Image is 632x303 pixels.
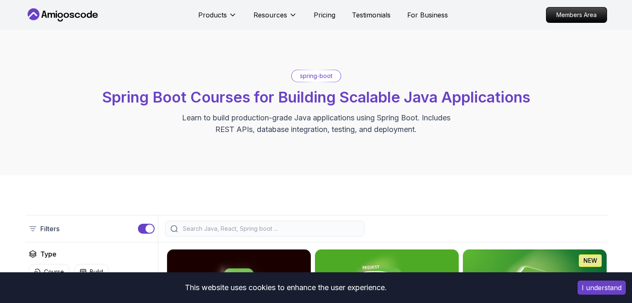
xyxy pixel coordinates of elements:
p: Build [90,268,103,276]
button: Build [74,264,108,280]
div: This website uses cookies to enhance the user experience. [6,279,565,297]
p: Products [198,10,227,20]
p: Learn to build production-grade Java applications using Spring Boot. Includes REST APIs, database... [177,112,456,135]
p: NEW [583,257,597,265]
h2: Type [40,249,57,259]
a: Members Area [546,7,607,23]
p: Filters [40,224,59,234]
button: Accept cookies [578,281,626,295]
a: For Business [407,10,448,20]
p: spring-boot [300,72,332,80]
span: Spring Boot Courses for Building Scalable Java Applications [102,88,530,106]
button: Products [198,10,237,27]
a: Pricing [314,10,335,20]
button: Resources [253,10,297,27]
p: Members Area [546,7,607,22]
p: Resources [253,10,287,20]
input: Search Java, React, Spring boot ... [181,225,359,233]
a: Testimonials [352,10,391,20]
p: Course [44,268,64,276]
button: Course [29,264,69,280]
